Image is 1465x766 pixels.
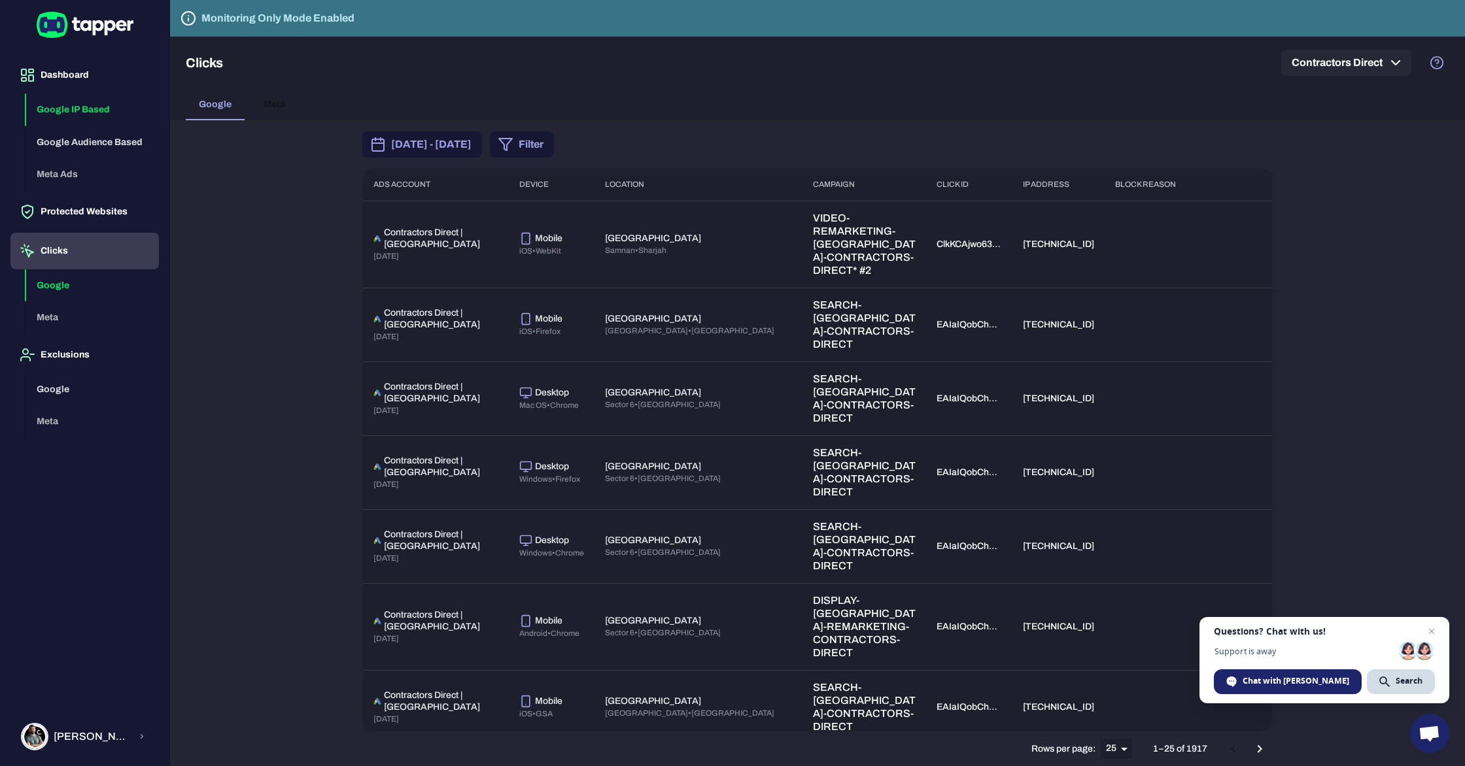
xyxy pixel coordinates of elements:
[1424,624,1439,639] span: Close chat
[605,695,701,707] p: [GEOGRAPHIC_DATA]
[1396,675,1422,687] span: Search
[1367,669,1435,694] div: Search
[937,467,1002,478] div: EAIaIQobChMI1a-j-5ufkAMV_EZBAh2YXwb-EAMYAiADEgLKSvD_BwE
[605,615,701,627] p: [GEOGRAPHIC_DATA]
[186,55,223,71] h5: Clicks
[373,714,399,724] span: [DATE]
[1214,626,1435,637] span: Questions? Chat with us!
[1281,50,1411,76] button: Contractors Direct
[535,313,562,325] p: Mobile
[10,233,159,269] button: Clicks
[1214,669,1362,694] div: Chat with Tamar
[373,406,399,415] span: [DATE]
[1031,743,1095,755] p: Rows per page:
[10,69,159,80] a: Dashboard
[26,93,159,126] button: Google IP Based
[26,373,159,406] button: Google
[595,169,802,201] th: Location
[605,246,666,255] span: Samnan • Sharjah
[1012,288,1105,361] td: [TECHNICAL_ID]
[1410,714,1449,753] div: Open chat
[1012,435,1105,509] td: [TECHNICAL_ID]
[535,695,562,707] p: Mobile
[813,212,916,277] p: VIDEO-REMARKETING-[GEOGRAPHIC_DATA]-CONTRACTORS-DIRECT* #2
[373,634,399,643] span: [DATE]
[384,609,498,633] p: Contractors Direct | [GEOGRAPHIC_DATA]
[605,313,701,325] p: [GEOGRAPHIC_DATA]
[384,381,498,405] p: Contractors Direct | [GEOGRAPHIC_DATA]
[802,169,926,201] th: Campaign
[519,629,579,638] span: Android • Chrome
[26,278,159,290] a: Google
[10,348,159,359] a: Exclusions
[605,233,701,244] p: [GEOGRAPHIC_DATA]
[519,548,584,558] span: Windows • Chrome
[813,594,916,659] p: DISPLAY-[GEOGRAPHIC_DATA]-REMARKETING-CONTRACTORS-DIRECT
[384,307,498,331] p: Contractors Direct | [GEOGRAPHIC_DATA]
[937,701,1002,713] div: EAIaIQobChMI9pbL5rGekAMVKjwGAB3djwK6EAMYASABEgJCTPD_BwE
[1012,509,1105,583] td: [TECHNICAL_ID]
[363,169,509,201] th: Ads account
[1012,201,1105,288] td: [TECHNICAL_ID]
[26,269,159,302] button: Google
[605,628,721,637] span: Sector 6 • [GEOGRAPHIC_DATA]
[373,480,399,489] span: [DATE]
[181,10,196,26] svg: Tapper is not blocking any fraudulent activity for this domain
[605,387,701,399] p: [GEOGRAPHIC_DATA]
[1101,739,1132,758] div: 25
[535,233,562,244] p: Mobile
[926,169,1012,201] th: Click id
[10,193,159,230] button: Protected Websites
[22,724,47,749] img: Morgan Alston
[1105,169,1251,201] th: Block reason
[535,615,562,627] p: Mobile
[26,382,159,393] a: Google
[519,246,561,256] span: iOS • WebKit
[605,326,774,335] span: [GEOGRAPHIC_DATA] • [GEOGRAPHIC_DATA]
[1214,646,1394,656] span: Support is away
[1012,169,1105,201] th: IP address
[605,548,721,557] span: Sector 6 • [GEOGRAPHIC_DATA]
[201,10,354,26] h6: Monitoring Only Mode Enabled
[813,520,916,573] p: SEARCH-[GEOGRAPHIC_DATA]-CONTRACTORS-DIRECT
[813,446,916,499] p: SEARCH-[GEOGRAPHIC_DATA]-CONTRACTORS-DIRECT
[373,252,399,261] span: [DATE]
[519,401,579,410] span: Mac OS • Chrome
[813,299,916,351] p: SEARCH-[GEOGRAPHIC_DATA]-CONTRACTORS-DIRECT
[199,99,232,110] span: Google
[605,535,701,546] p: [GEOGRAPHIC_DATA]
[10,718,159,756] button: Morgan Alston[PERSON_NAME] [PERSON_NAME]
[384,529,498,552] p: Contractors Direct | [GEOGRAPHIC_DATA]
[384,227,498,250] p: Contractors Direct | [GEOGRAPHIC_DATA]
[937,621,1002,633] div: EAIaIQobChMIhbPaiaagkAMVyf0NCR3H1wNbEAEYASAAEgKyofD_BwE
[26,135,159,146] a: Google Audience Based
[10,205,159,216] a: Protected Websites
[26,103,159,114] a: Google IP Based
[519,475,580,484] span: Windows • Firefox
[384,690,498,713] p: Contractors Direct | [GEOGRAPHIC_DATA]
[519,327,560,336] span: iOS • Firefox
[519,709,553,718] span: iOS • GSA
[490,131,554,158] button: Filter
[509,169,595,201] th: Device
[391,137,472,152] span: [DATE] - [DATE]
[10,337,159,373] button: Exclusions
[605,708,774,718] span: [GEOGRAPHIC_DATA] • [GEOGRAPHIC_DATA]
[813,681,916,733] p: SEARCH-[GEOGRAPHIC_DATA]-CONTRACTORS-DIRECT
[54,730,130,743] span: [PERSON_NAME] [PERSON_NAME]
[1153,743,1207,755] p: 1–25 of 1917
[373,332,399,341] span: [DATE]
[1243,675,1349,687] span: Chat with [PERSON_NAME]
[605,461,701,473] p: [GEOGRAPHIC_DATA]
[10,244,159,256] a: Clicks
[1012,583,1105,670] td: [TECHNICAL_ID]
[937,393,1002,405] div: EAIaIQobChMI1a-j-5ufkAMV_EZBAh2YXwb-EAMYAiACEgJfdfD_BwE
[26,126,159,159] button: Google Audience Based
[362,131,482,158] button: [DATE] - [DATE]
[937,541,1002,552] div: EAIaIQobChMI2KPOya2gkAMVf6n9BR0EVxqZEAAYASADEgJpVfD_BwE
[384,455,498,478] p: Contractors Direct | [GEOGRAPHIC_DATA]
[605,400,721,409] span: Sector 6 • [GEOGRAPHIC_DATA]
[605,474,721,483] span: Sector 6 • [GEOGRAPHIC_DATA]
[937,239,1002,250] div: ClkKCAjwo63HBhArEkkAkLIns_CveMbXTnFfDbSUCSU7YyQtGRiNKWK88DBRIAMsRcKCoW7DcR3Er_aql5J6fnsZkxR1UWmGz...
[535,535,569,546] p: Desktop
